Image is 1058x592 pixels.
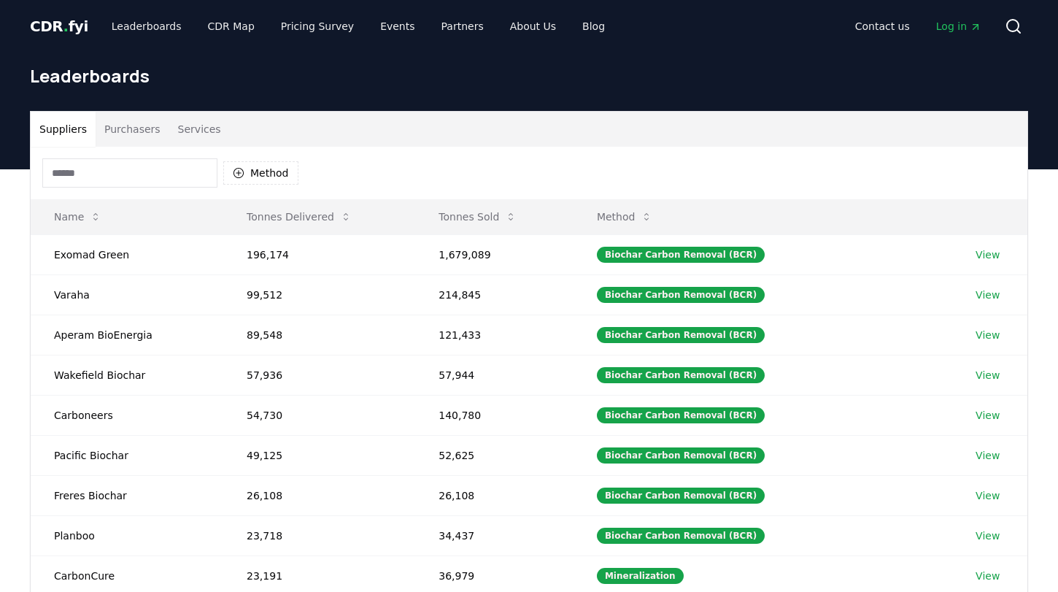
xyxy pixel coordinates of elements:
div: Mineralization [597,568,684,584]
a: View [976,488,1000,503]
a: View [976,288,1000,302]
div: Biochar Carbon Removal (BCR) [597,528,765,544]
a: View [976,368,1000,383]
a: Leaderboards [100,13,193,39]
button: Tonnes Delivered [235,202,363,231]
a: View [976,408,1000,423]
button: Name [42,202,113,231]
td: 26,108 [415,475,574,515]
h1: Leaderboards [30,64,1028,88]
td: 26,108 [223,475,415,515]
td: 57,936 [223,355,415,395]
div: Biochar Carbon Removal (BCR) [597,327,765,343]
a: CDR Map [196,13,266,39]
button: Purchasers [96,112,169,147]
a: Log in [924,13,993,39]
td: 99,512 [223,274,415,315]
a: View [976,569,1000,583]
td: 52,625 [415,435,574,475]
td: Carboneers [31,395,223,435]
td: 214,845 [415,274,574,315]
span: Log in [936,19,981,34]
div: Biochar Carbon Removal (BCR) [597,247,765,263]
a: View [976,247,1000,262]
td: Planboo [31,515,223,556]
td: 89,548 [223,315,415,355]
td: 196,174 [223,234,415,274]
span: CDR fyi [30,18,88,35]
td: 23,718 [223,515,415,556]
a: Events [368,13,426,39]
button: Tonnes Sold [427,202,528,231]
div: Biochar Carbon Removal (BCR) [597,407,765,423]
a: View [976,528,1000,543]
td: 54,730 [223,395,415,435]
td: Aperam BioEnergia [31,315,223,355]
a: View [976,328,1000,342]
td: Wakefield Biochar [31,355,223,395]
td: Varaha [31,274,223,315]
a: Contact us [843,13,922,39]
button: Method [223,161,298,185]
nav: Main [843,13,993,39]
td: Freres Biochar [31,475,223,515]
button: Suppliers [31,112,96,147]
div: Biochar Carbon Removal (BCR) [597,287,765,303]
span: . [63,18,69,35]
a: Blog [571,13,617,39]
div: Biochar Carbon Removal (BCR) [597,447,765,464]
a: View [976,448,1000,463]
td: 34,437 [415,515,574,556]
td: Pacific Biochar [31,435,223,475]
td: 57,944 [415,355,574,395]
td: 121,433 [415,315,574,355]
button: Method [585,202,665,231]
a: Partners [430,13,495,39]
td: 140,780 [415,395,574,435]
a: Pricing Survey [269,13,366,39]
nav: Main [100,13,617,39]
a: CDR.fyi [30,16,88,36]
td: 1,679,089 [415,234,574,274]
a: About Us [498,13,568,39]
div: Biochar Carbon Removal (BCR) [597,488,765,504]
button: Services [169,112,230,147]
div: Biochar Carbon Removal (BCR) [597,367,765,383]
td: Exomad Green [31,234,223,274]
td: 49,125 [223,435,415,475]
